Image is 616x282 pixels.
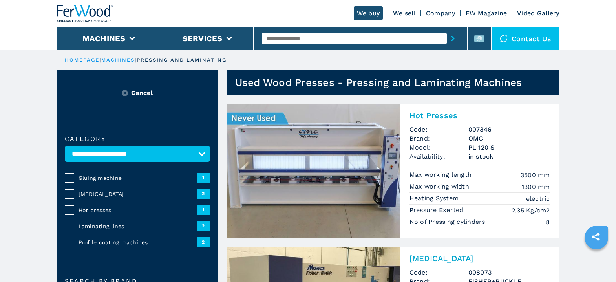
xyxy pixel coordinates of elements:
[409,152,468,161] span: Availability:
[586,227,605,247] a: sharethis
[227,104,559,238] a: Hot Presses OMC PL 120 SHot PressesCode:007346Brand:OMCModel:PL 120 SAvailability:in stockMax wor...
[468,125,550,134] h3: 007346
[235,76,522,89] h1: Used Wood Presses - Pressing and Laminating Machines
[492,27,559,50] div: Contact us
[79,238,197,246] span: Profile coating machines
[546,218,550,227] em: 8
[135,57,136,63] span: |
[466,9,507,17] a: FW Magazine
[409,182,472,191] p: Max working width
[137,57,227,64] p: pressing and laminating
[409,170,474,179] p: Max working length
[197,205,210,214] span: 1
[57,5,113,22] img: Ferwood
[500,35,508,42] img: Contact us
[79,206,197,214] span: Hot presses
[521,170,550,179] em: 3500 mm
[393,9,416,17] a: We sell
[512,206,550,215] em: 2.35 Kg/cm2
[409,134,468,143] span: Brand:
[409,111,550,120] h2: Hot Presses
[183,34,223,43] button: Services
[79,190,197,198] span: [MEDICAL_DATA]
[409,254,550,263] h2: [MEDICAL_DATA]
[79,174,197,182] span: Gluing machine
[447,29,459,48] button: submit-button
[65,57,100,63] a: HOMEPAGE
[65,136,210,142] label: Category
[99,57,101,63] span: |
[101,57,135,63] a: machines
[409,194,461,203] p: Heating System
[468,268,550,277] h3: 008073
[409,268,468,277] span: Code:
[354,6,383,20] a: We buy
[409,206,466,214] p: Pressure Exerted
[131,88,153,97] span: Cancel
[409,125,468,134] span: Code:
[197,237,210,247] span: 2
[197,173,210,182] span: 1
[526,194,550,203] em: electric
[82,34,126,43] button: Machines
[65,82,210,104] button: ResetCancel
[522,182,550,191] em: 1300 mm
[122,90,128,96] img: Reset
[197,221,210,231] span: 2
[409,218,487,226] p: No of Pressing cylinders
[468,134,550,143] h3: OMC
[197,189,210,198] span: 2
[468,143,550,152] h3: PL 120 S
[517,9,559,17] a: Video Gallery
[426,9,455,17] a: Company
[409,143,468,152] span: Model:
[79,222,197,230] span: Laminating lines
[227,104,400,238] img: Hot Presses OMC PL 120 S
[468,152,550,161] span: in stock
